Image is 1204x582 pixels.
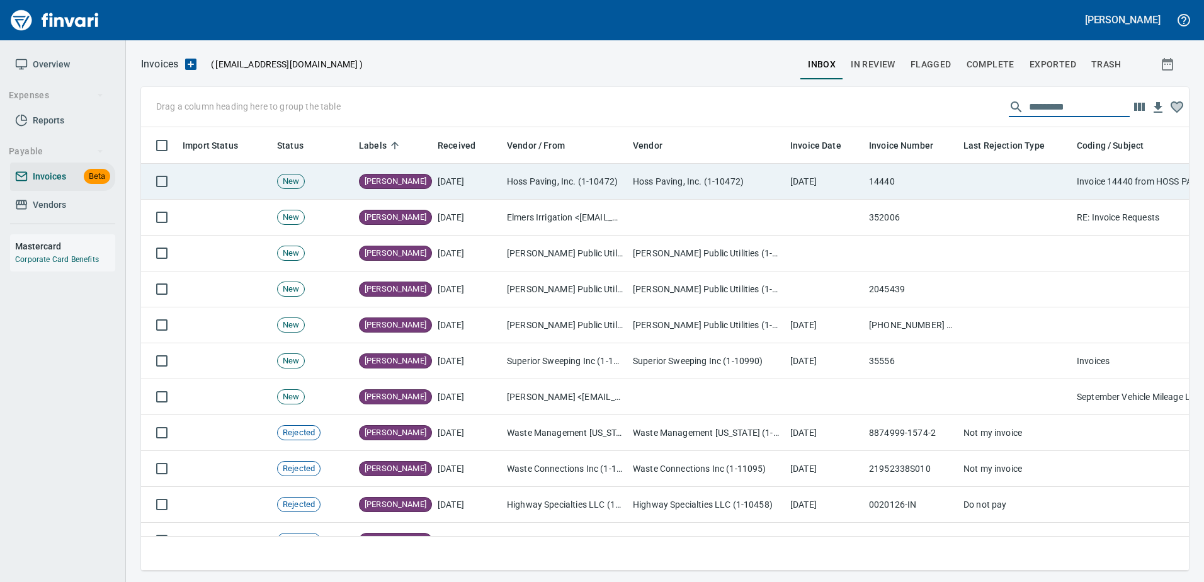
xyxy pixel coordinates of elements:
td: [PERSON_NAME] Public Utilities (1-10204) [502,307,628,343]
a: Overview [10,50,115,79]
span: Invoice Number [869,138,933,153]
span: Last Rejection Type [963,138,1061,153]
span: Labels [359,138,403,153]
td: [DATE] [785,451,864,487]
button: Payable [4,140,109,163]
td: [DATE] [433,451,502,487]
p: ( ) [203,58,363,71]
td: Port of [GEOGRAPHIC_DATA] (1-24796) [628,523,785,559]
span: Import Status [183,138,254,153]
span: Payable [9,144,104,159]
td: 21952338S010 [864,451,958,487]
td: Not my invoice [958,415,1072,451]
td: Hoss Paving, Inc. (1-10472) [628,164,785,200]
td: Superior Sweeping Inc (1-10990) [628,343,785,379]
span: Reports [33,113,64,128]
span: Invoices [33,169,66,185]
td: [DATE] [433,164,502,200]
span: Beta [84,169,110,184]
td: [DATE] [785,523,864,559]
td: Elmers Irrigation <[EMAIL_ADDRESS][DOMAIN_NAME]> [502,200,628,236]
td: [DATE] [785,343,864,379]
button: Column choices favorited. Click to reset to default [1167,98,1186,117]
h5: [PERSON_NAME] [1085,13,1161,26]
button: Upload an Invoice [178,57,203,72]
span: Invoice Date [790,138,841,153]
td: [PERSON_NAME] Public Utilities (1-10204) [502,236,628,271]
span: Rejected [278,499,320,511]
td: [DATE] [433,487,502,523]
td: 35556 [864,343,958,379]
span: [PERSON_NAME] [360,355,431,367]
td: Hoss Paving, Inc. (1-10472) [502,164,628,200]
span: Vendor / From [507,138,581,153]
span: [PERSON_NAME] [360,499,431,511]
span: Status [277,138,304,153]
span: Vendor / From [507,138,565,153]
td: INV10278529 [864,523,958,559]
td: [DATE] [433,200,502,236]
td: Highway Specialties LLC (1-10458) [628,487,785,523]
td: [DATE] [433,343,502,379]
td: [PHONE_NUMBER] 1025 [864,307,958,343]
span: Vendor [633,138,662,153]
a: Reports [10,106,115,135]
span: New [278,248,304,260]
td: Waste Management [US_STATE] (1-11097) [628,415,785,451]
span: [PERSON_NAME] [360,391,431,403]
p: Drag a column heading here to group the table [156,100,341,113]
span: [PERSON_NAME] [360,248,431,260]
td: [DATE] [785,164,864,200]
span: New [278,391,304,403]
img: Finvari [8,5,102,35]
span: New [278,283,304,295]
td: 352006 [864,200,958,236]
td: Waste Connections Inc (1-11095) [502,451,628,487]
span: Status [277,138,320,153]
span: [PERSON_NAME] [360,176,431,188]
a: Corporate Card Benefits [15,255,99,264]
span: In Review [851,57,895,72]
span: Coding / Subject [1077,138,1160,153]
span: [EMAIL_ADDRESS][DOMAIN_NAME] [214,58,359,71]
td: Waste Connections Inc (1-11095) [628,451,785,487]
button: Download table [1149,98,1167,117]
td: [DATE] [433,523,502,559]
span: Received [438,138,492,153]
td: [PERSON_NAME] Public Utilities (1-10204) [628,236,785,271]
p: Invoices [141,57,178,72]
td: [DATE] [433,307,502,343]
span: [PERSON_NAME] [360,212,431,224]
a: InvoicesBeta [10,163,115,191]
td: [DATE] [433,415,502,451]
button: [PERSON_NAME] [1082,10,1164,30]
span: Vendors [33,197,66,213]
span: Complete [967,57,1014,72]
td: [DATE] [785,307,864,343]
span: Received [438,138,475,153]
td: 0020126-IN [864,487,958,523]
nav: breadcrumb [141,57,178,72]
span: [PERSON_NAME] [360,319,431,331]
td: Superior Sweeping Inc (1-10990) [502,343,628,379]
span: Labels [359,138,387,153]
td: [DATE] [433,379,502,415]
td: Highway Specialties LLC (1-10458) [502,487,628,523]
td: [DATE] [433,236,502,271]
span: [PERSON_NAME] [360,535,431,547]
span: New [278,319,304,331]
span: New [278,212,304,224]
span: Invoice Number [869,138,950,153]
h6: Mastercard [15,239,115,253]
span: Import Status [183,138,238,153]
td: [PERSON_NAME] Public Utilities (1-10204) [628,307,785,343]
td: [DATE] [785,415,864,451]
td: [PERSON_NAME] Public Utilities (1-10204) [628,271,785,307]
button: Expenses [4,84,109,107]
td: Waste Management [US_STATE] (1-11097) [502,415,628,451]
td: 8874999-1574-2 [864,415,958,451]
span: Expenses [9,88,104,103]
td: Do not pay [958,487,1072,523]
td: 14440 [864,164,958,200]
span: Coding / Subject [1077,138,1144,153]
